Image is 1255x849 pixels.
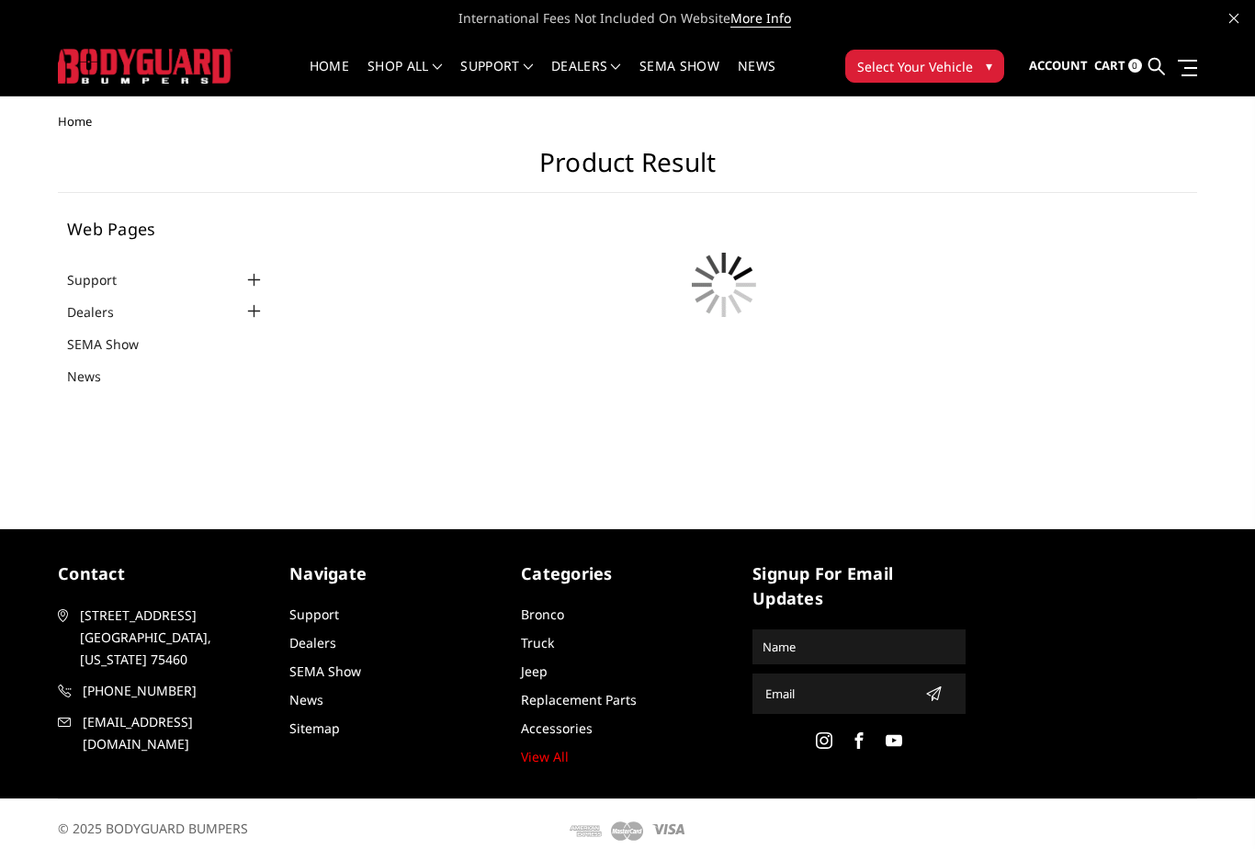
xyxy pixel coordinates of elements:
[639,60,719,96] a: SEMA Show
[310,60,349,96] a: Home
[67,221,266,237] h5: Web Pages
[289,634,336,651] a: Dealers
[521,634,554,651] a: Truck
[857,57,973,76] span: Select Your Vehicle
[521,719,593,737] a: Accessories
[67,367,124,386] a: News
[845,50,1004,83] button: Select Your Vehicle
[521,606,564,623] a: Bronco
[289,662,361,680] a: SEMA Show
[738,60,775,96] a: News
[67,334,162,354] a: SEMA Show
[551,60,621,96] a: Dealers
[1094,57,1125,74] span: Cart
[289,719,340,737] a: Sitemap
[67,270,140,289] a: Support
[986,56,992,75] span: ▾
[58,820,248,837] span: © 2025 BODYGUARD BUMPERS
[752,561,966,611] h5: signup for email updates
[521,691,637,708] a: Replacement Parts
[289,606,339,623] a: Support
[58,711,271,755] a: [EMAIL_ADDRESS][DOMAIN_NAME]
[1029,57,1088,74] span: Account
[521,561,734,586] h5: Categories
[58,113,92,130] span: Home
[1094,41,1142,91] a: Cart 0
[367,60,442,96] a: shop all
[1128,59,1142,73] span: 0
[289,691,323,708] a: News
[730,9,791,28] a: More Info
[58,49,232,83] img: BODYGUARD BUMPERS
[58,680,271,702] a: [PHONE_NUMBER]
[1029,41,1088,91] a: Account
[80,605,267,671] span: [STREET_ADDRESS] [GEOGRAPHIC_DATA], [US_STATE] 75460
[755,632,963,662] input: Name
[83,711,270,755] span: [EMAIL_ADDRESS][DOMAIN_NAME]
[58,147,1197,193] h1: Product Result
[83,680,270,702] span: [PHONE_NUMBER]
[758,679,918,708] input: Email
[678,239,770,331] img: preloader.gif
[67,302,137,322] a: Dealers
[521,748,569,765] a: View All
[460,60,533,96] a: Support
[289,561,503,586] h5: Navigate
[521,662,548,680] a: Jeep
[58,561,271,586] h5: contact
